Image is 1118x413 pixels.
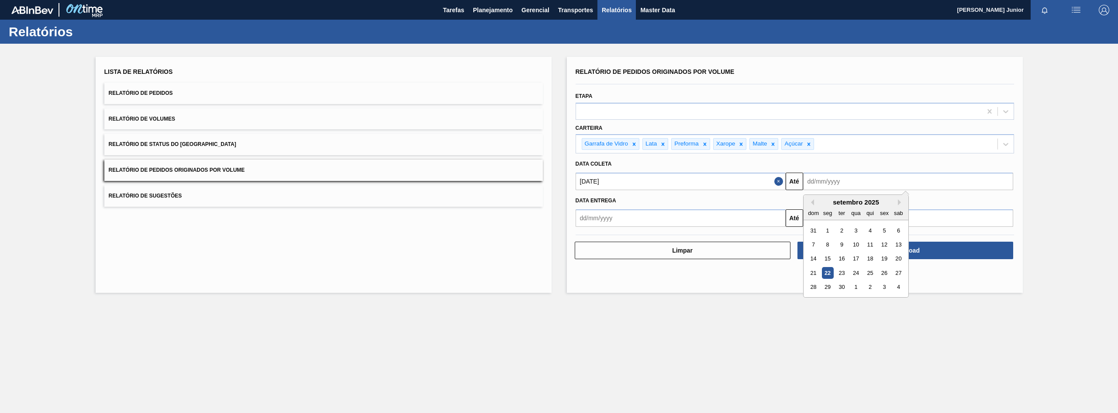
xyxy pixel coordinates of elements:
[878,225,890,236] div: Choose sexta-feira, 5 de setembro de 2025
[109,116,175,122] span: Relatório de Volumes
[835,267,847,279] div: Choose terça-feira, 23 de setembro de 2025
[835,239,847,250] div: Choose terça-feira, 9 de setembro de 2025
[797,242,1013,259] button: Download
[9,27,164,37] h1: Relatórios
[640,5,675,15] span: Master Data
[892,239,904,250] div: Choose sábado, 13 de setembro de 2025
[576,68,735,75] span: Relatório de Pedidos Originados por Volume
[892,225,904,236] div: Choose sábado, 6 de setembro de 2025
[892,281,904,293] div: Choose sábado, 4 de outubro de 2025
[807,225,819,236] div: Choose domingo, 31 de agosto de 2025
[109,193,182,199] span: Relatório de Sugestões
[104,83,543,104] button: Relatório de Pedidos
[109,167,245,173] span: Relatório de Pedidos Originados por Volume
[864,207,876,219] div: qui
[786,209,803,227] button: Até
[850,225,862,236] div: Choose quarta-feira, 3 de setembro de 2025
[1031,4,1059,16] button: Notificações
[850,239,862,250] div: Choose quarta-feira, 10 de setembro de 2025
[11,6,53,14] img: TNhmsLtSVTkK8tSr43FrP2fwEKptu5GPRR3wAAAABJRU5ErkJggg==
[821,207,833,219] div: seg
[104,160,543,181] button: Relatório de Pedidos Originados por Volume
[582,139,630,149] div: Garrafa de Vidro
[1099,5,1109,15] img: Logout
[864,267,876,279] div: Choose quinta-feira, 25 de setembro de 2025
[109,90,173,96] span: Relatório de Pedidos
[892,267,904,279] div: Choose sábado, 27 de setembro de 2025
[835,207,847,219] div: ter
[104,134,543,155] button: Relatório de Status do [GEOGRAPHIC_DATA]
[521,5,549,15] span: Gerencial
[864,225,876,236] div: Choose quinta-feira, 4 de setembro de 2025
[104,68,173,75] span: Lista de Relatórios
[803,173,1013,190] input: dd/mm/yyyy
[576,173,786,190] input: dd/mm/yyyy
[782,139,804,149] div: Açúcar
[576,93,593,99] label: Etapa
[821,267,833,279] div: Choose segunda-feira, 22 de setembro de 2025
[850,253,862,265] div: Choose quarta-feira, 17 de setembro de 2025
[1071,5,1081,15] img: userActions
[878,281,890,293] div: Choose sexta-feira, 3 de outubro de 2025
[821,281,833,293] div: Choose segunda-feira, 29 de setembro de 2025
[835,225,847,236] div: Choose terça-feira, 2 de setembro de 2025
[821,239,833,250] div: Choose segunda-feira, 8 de setembro de 2025
[443,5,464,15] span: Tarefas
[878,207,890,219] div: sex
[821,253,833,265] div: Choose segunda-feira, 15 de setembro de 2025
[786,173,803,190] button: Até
[835,281,847,293] div: Choose terça-feira, 30 de setembro de 2025
[602,5,631,15] span: Relatórios
[864,281,876,293] div: Choose quinta-feira, 2 de outubro de 2025
[473,5,513,15] span: Planejamento
[104,108,543,130] button: Relatório de Volumes
[892,253,904,265] div: Choose sábado, 20 de setembro de 2025
[835,253,847,265] div: Choose terça-feira, 16 de setembro de 2025
[807,253,819,265] div: Choose domingo, 14 de setembro de 2025
[672,139,700,149] div: Preforma
[898,199,904,205] button: Next Month
[643,139,658,149] div: Lata
[576,198,616,204] span: Data entrega
[807,267,819,279] div: Choose domingo, 21 de setembro de 2025
[808,199,814,205] button: Previous Month
[864,239,876,250] div: Choose quinta-feira, 11 de setembro de 2025
[104,185,543,207] button: Relatório de Sugestões
[774,173,786,190] button: Close
[878,267,890,279] div: Choose sexta-feira, 26 de setembro de 2025
[576,209,786,227] input: dd/mm/yyyy
[878,239,890,250] div: Choose sexta-feira, 12 de setembro de 2025
[850,267,862,279] div: Choose quarta-feira, 24 de setembro de 2025
[807,281,819,293] div: Choose domingo, 28 de setembro de 2025
[892,207,904,219] div: sab
[714,139,737,149] div: Xarope
[821,225,833,236] div: Choose segunda-feira, 1 de setembro de 2025
[850,207,862,219] div: qua
[804,198,908,206] div: setembro 2025
[575,242,790,259] button: Limpar
[576,161,612,167] span: Data coleta
[878,253,890,265] div: Choose sexta-feira, 19 de setembro de 2025
[807,239,819,250] div: Choose domingo, 7 de setembro de 2025
[558,5,593,15] span: Transportes
[864,253,876,265] div: Choose quinta-feira, 18 de setembro de 2025
[109,141,236,147] span: Relatório de Status do [GEOGRAPHIC_DATA]
[750,139,768,149] div: Malte
[806,223,905,294] div: month 2025-09
[850,281,862,293] div: Choose quarta-feira, 1 de outubro de 2025
[807,207,819,219] div: dom
[576,125,603,131] label: Carteira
